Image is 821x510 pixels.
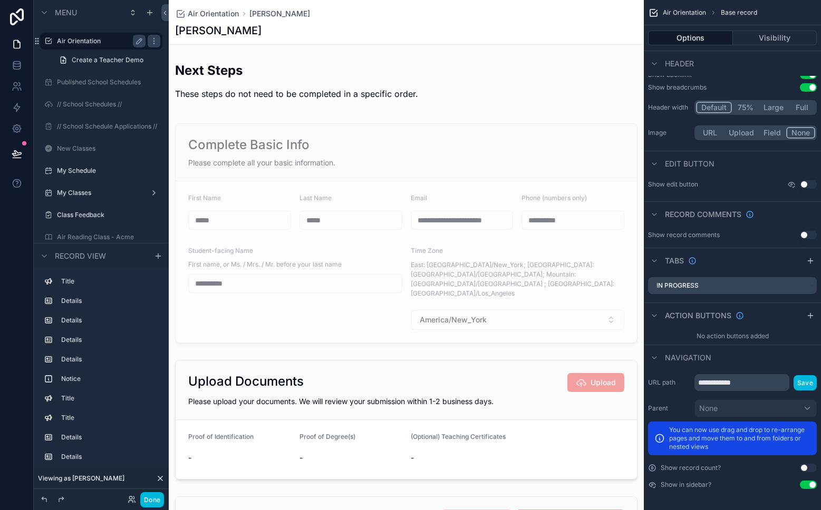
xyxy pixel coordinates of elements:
span: Action buttons [665,310,731,321]
label: Details [61,316,154,325]
span: Record comments [665,209,741,220]
label: Header width [648,103,690,112]
label: Air Orientation [57,37,141,45]
label: New Classes [57,144,156,153]
label: URL path [648,378,690,387]
button: URL [696,127,724,139]
button: Options [648,31,733,45]
button: Large [759,102,788,113]
button: Visibility [733,31,817,45]
label: Title [61,394,154,403]
div: Show record comments [648,231,720,239]
button: Default [696,102,732,113]
span: Menu [55,7,77,18]
label: Air Reading Class - Acme [57,233,156,241]
span: Tabs [665,256,684,266]
div: No action buttons added [644,328,821,345]
label: Title [61,414,154,422]
label: Notice [61,375,154,383]
label: Class Feedback [57,211,156,219]
label: Details [61,355,154,364]
label: Show in sidebar? [661,480,711,489]
label: In Progress [656,281,699,290]
div: scrollable content [34,268,169,472]
div: Show breadcrumbs [648,83,707,92]
button: Full [788,102,815,113]
span: Viewing as [PERSON_NAME] [38,474,124,483]
label: Title [61,277,154,286]
span: None [699,403,718,414]
label: Show edit button [648,180,698,189]
label: Image [648,129,690,137]
label: Details [61,453,154,461]
label: My Schedule [57,166,156,175]
span: Create a Teacher Demo [72,56,143,64]
span: Air Orientation [188,8,239,19]
span: Header [665,58,694,69]
span: Record view [55,250,106,261]
button: Field [759,127,787,139]
label: // School Schedule Applications // [57,122,157,131]
button: None [694,399,817,417]
span: Navigation [665,352,711,363]
button: Done [140,492,164,507]
label: Details [61,433,154,442]
label: Details [61,336,154,344]
a: Create a Teacher Demo [53,52,162,68]
span: Air Orientation [663,8,706,17]
button: None [786,127,815,139]
button: Save [794,375,817,390]
label: Show record count? [661,464,721,472]
h1: [PERSON_NAME] [175,23,262,38]
span: Edit button [665,159,714,169]
a: [PERSON_NAME] [249,8,310,19]
button: Upload [724,127,759,139]
span: Base record [721,8,757,17]
a: Air Orientation [175,8,239,19]
button: 75% [732,102,759,113]
label: Published School Schedules [57,78,156,86]
p: You can now use drag and drop to re-arrange pages and move them to and from folders or nested views [669,426,810,451]
label: Parent [648,404,690,413]
label: // School Schedules // [57,100,156,109]
label: Details [61,297,154,305]
label: My Classes [57,189,141,197]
